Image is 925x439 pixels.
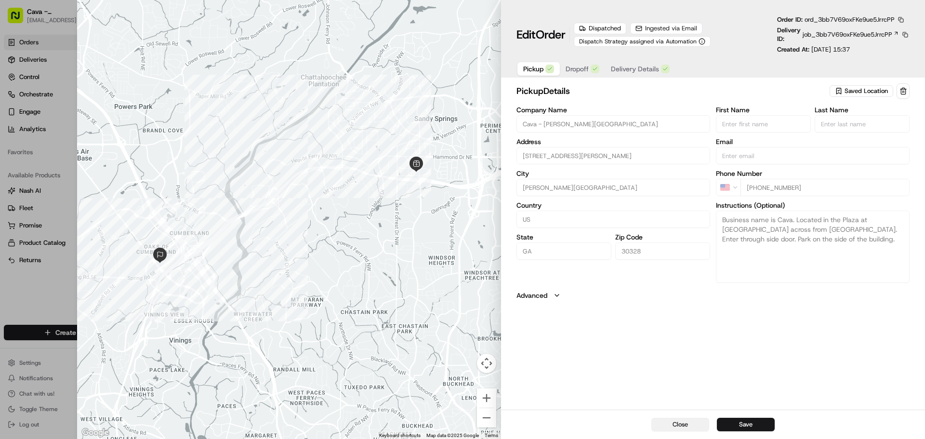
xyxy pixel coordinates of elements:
a: Open this area in Google Maps (opens a new window) [79,426,111,439]
p: Welcome 👋 [10,39,175,54]
span: [DATE] [85,175,105,183]
button: Map camera controls [477,354,496,373]
input: Enter last name [815,115,910,133]
input: Enter email [716,147,910,164]
label: Company Name [516,106,710,113]
div: 💻 [81,216,89,224]
button: Advanced [516,291,910,300]
label: State [516,234,611,240]
a: 📗Knowledge Base [6,212,78,229]
span: Order [536,27,566,42]
label: City [516,170,710,177]
img: 1736555255976-a54dd68f-1ca7-489b-9aae-adbdc363a1c4 [10,92,27,109]
label: Instructions (Optional) [716,202,910,209]
img: 5e9a9d7314ff4150bce227a61376b483.jpg [20,92,38,109]
input: Got a question? Start typing here... [25,62,173,72]
span: Ingested via Email [645,24,697,33]
label: Advanced [516,291,547,300]
span: • [80,149,83,157]
span: • [80,175,83,183]
img: 1736555255976-a54dd68f-1ca7-489b-9aae-adbdc363a1c4 [19,150,27,158]
img: Liam S. [10,166,25,182]
span: Dropoff [566,64,589,74]
span: Pickup [523,64,543,74]
a: Powered byPylon [68,239,117,246]
span: Delivery Details [611,64,659,74]
label: Email [716,138,910,145]
input: Enter state [516,242,611,260]
button: Zoom out [477,408,496,427]
img: Liam S. [10,140,25,156]
a: job_3bb7V69oxFKe9ue5JrrcPP [803,30,899,39]
input: Enter company name [516,115,710,133]
span: ord_3bb7V69oxFKe9ue5JrrcPP [805,15,895,24]
input: Enter phone number [740,179,910,196]
span: Knowledge Base [19,215,74,225]
span: Map data ©2025 Google [426,433,479,438]
label: Address [516,138,710,145]
div: We're available if you need us! [43,102,132,109]
span: Pylon [96,239,117,246]
div: Start new chat [43,92,158,102]
div: Delivery ID: [777,26,910,43]
input: Enter country [516,211,710,228]
div: Dispatched [574,23,626,34]
span: Saved Location [845,87,888,95]
p: Created At: [777,45,850,54]
button: Close [651,418,709,431]
button: Keyboard shortcuts [379,432,421,439]
span: [DATE] 15:37 [811,45,850,53]
input: Enter city [516,179,710,196]
input: Enter first name [716,115,811,133]
a: Terms (opens in new tab) [485,433,498,438]
p: Order ID: [777,15,895,24]
button: Ingested via Email [630,23,702,34]
span: [PERSON_NAME] [30,175,78,183]
textarea: Business name is Cava. Located in the Plaza at [GEOGRAPHIC_DATA] across from [GEOGRAPHIC_DATA]. E... [716,211,910,283]
span: API Documentation [91,215,155,225]
img: Google [79,426,111,439]
button: Dispatch Strategy assigned via Automation [574,36,711,47]
span: job_3bb7V69oxFKe9ue5JrrcPP [803,30,892,39]
div: Past conversations [10,125,65,133]
img: Nash [10,10,29,29]
button: Saved Location [830,84,895,98]
label: Country [516,202,710,209]
span: Dispatch Strategy assigned via Automation [579,38,697,45]
h1: Edit [516,27,566,42]
button: Zoom in [477,388,496,408]
span: [DATE] [85,149,105,157]
input: 5840 Roswell Rd, Sandy Springs, GA 30328, USA [516,147,710,164]
a: 💻API Documentation [78,212,159,229]
h2: pickup Details [516,84,828,98]
label: Zip Code [615,234,710,240]
input: Enter zip code [615,242,710,260]
label: Phone Number [716,170,910,177]
button: See all [149,123,175,135]
label: First Name [716,106,811,113]
img: 1736555255976-a54dd68f-1ca7-489b-9aae-adbdc363a1c4 [19,176,27,184]
label: Last Name [815,106,910,113]
button: Save [717,418,775,431]
button: Start new chat [164,95,175,106]
span: [PERSON_NAME] [30,149,78,157]
div: 📗 [10,216,17,224]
